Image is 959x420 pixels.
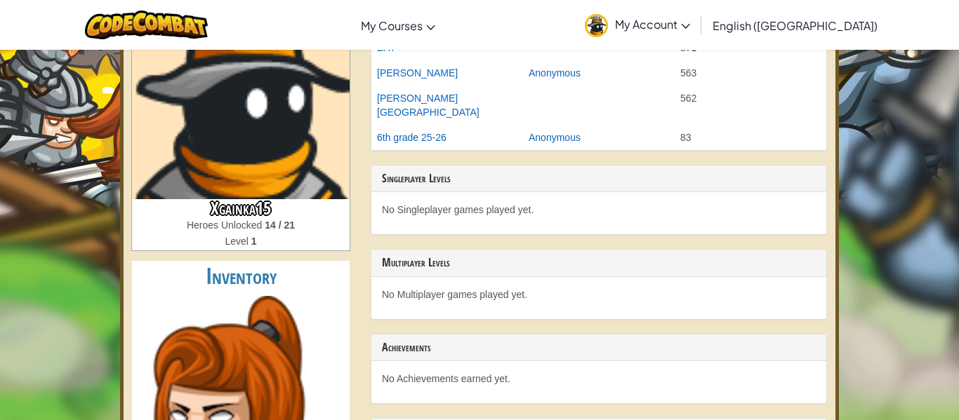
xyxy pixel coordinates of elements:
td: 563 [675,60,826,86]
h2: Inventory [132,261,350,292]
a: My Account [578,3,697,47]
h3: Achievements [382,341,816,354]
img: CodeCombat logo [85,11,208,39]
a: My Courses [354,6,442,44]
a: [PERSON_NAME] [377,67,458,79]
td: 562 [675,86,826,125]
span: Heroes Unlocked [187,219,265,231]
span: My Account [615,17,690,32]
a: 6th grade 25-26 [377,132,447,143]
td: 83 [675,125,826,150]
strong: 14 / 21 [265,219,295,231]
h3: Singleplayer Levels [382,172,816,185]
span: Level [225,236,251,247]
a: English ([GEOGRAPHIC_DATA]) [706,6,885,44]
p: No Achievements earned yet. [382,372,816,386]
a: Anonymous [529,132,581,143]
strong: 1 [251,236,257,247]
p: No Singleplayer games played yet. [382,203,816,217]
a: Anonymous [529,67,581,79]
a: BAY [377,42,396,53]
p: No Multiplayer games played yet. [382,287,816,302]
span: My Courses [361,18,423,33]
h3: Xgainka15 [132,199,350,218]
h3: Multiplayer Levels [382,257,816,269]
img: avatar [585,14,608,37]
a: [PERSON_NAME][GEOGRAPHIC_DATA] [377,93,479,118]
span: English ([GEOGRAPHIC_DATA]) [713,18,878,33]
